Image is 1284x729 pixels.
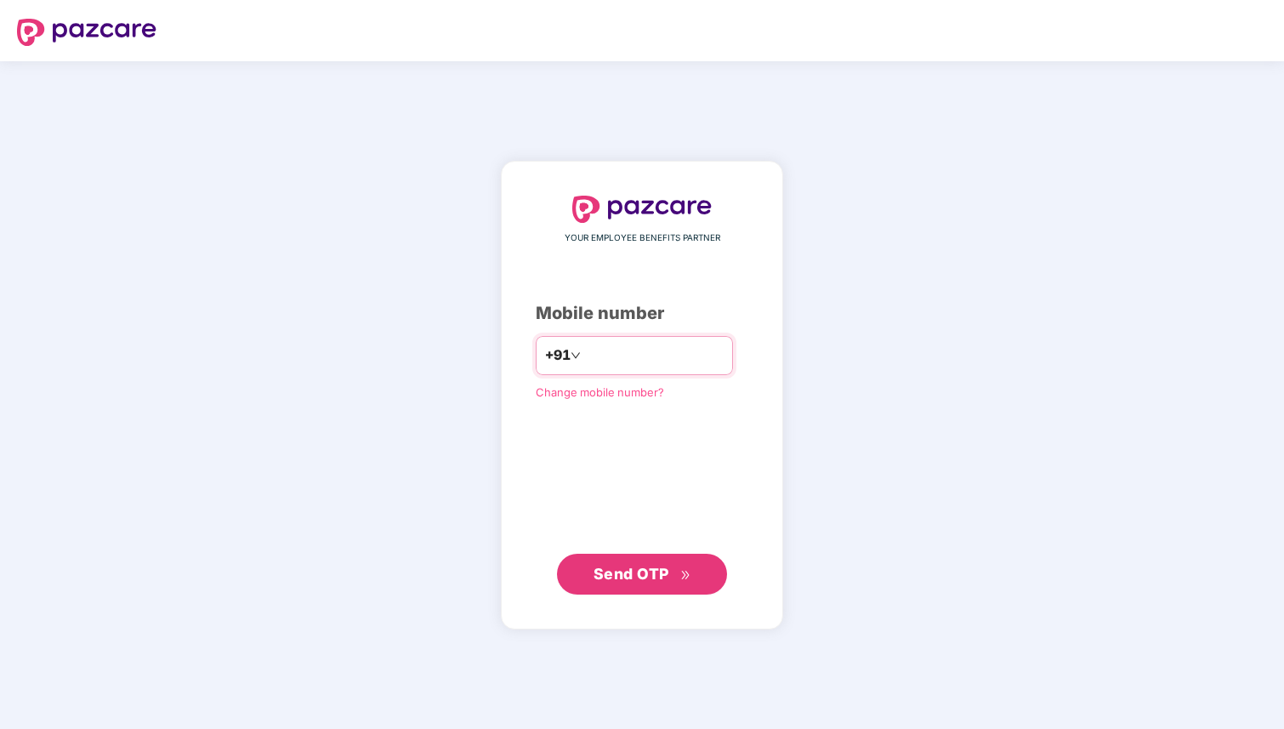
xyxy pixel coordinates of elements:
[557,554,727,595] button: Send OTPdouble-right
[536,300,748,327] div: Mobile number
[680,570,691,581] span: double-right
[571,350,581,361] span: down
[17,19,156,46] img: logo
[536,385,664,399] a: Change mobile number?
[565,231,720,245] span: YOUR EMPLOYEE BENEFITS PARTNER
[594,565,669,583] span: Send OTP
[545,345,571,366] span: +91
[572,196,712,223] img: logo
